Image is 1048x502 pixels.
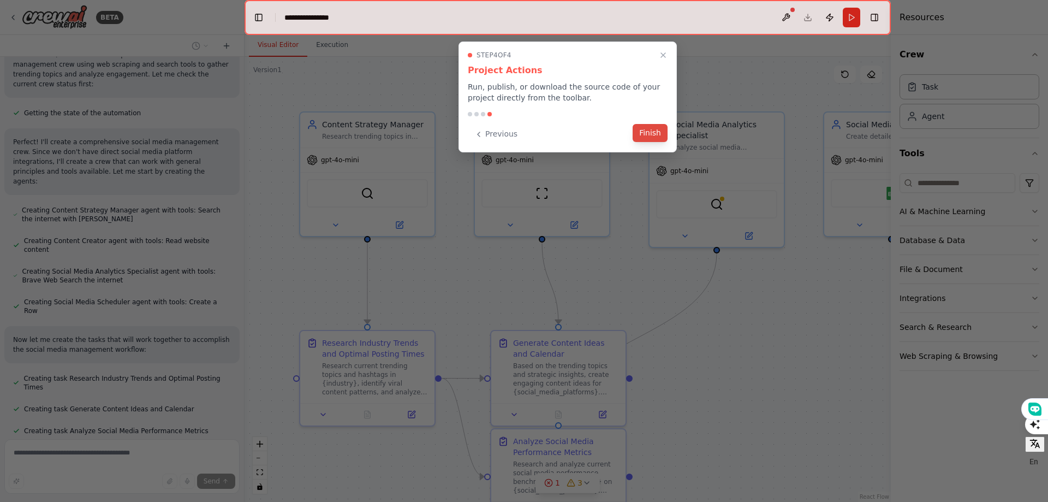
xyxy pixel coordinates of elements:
span: Step 4 of 4 [477,51,511,60]
p: Run, publish, or download the source code of your project directly from the toolbar. [468,81,668,103]
button: Previous [468,125,524,143]
button: Finish [633,124,668,142]
button: Hide left sidebar [251,10,266,25]
button: Close walkthrough [657,49,670,62]
h3: Project Actions [468,64,668,77]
